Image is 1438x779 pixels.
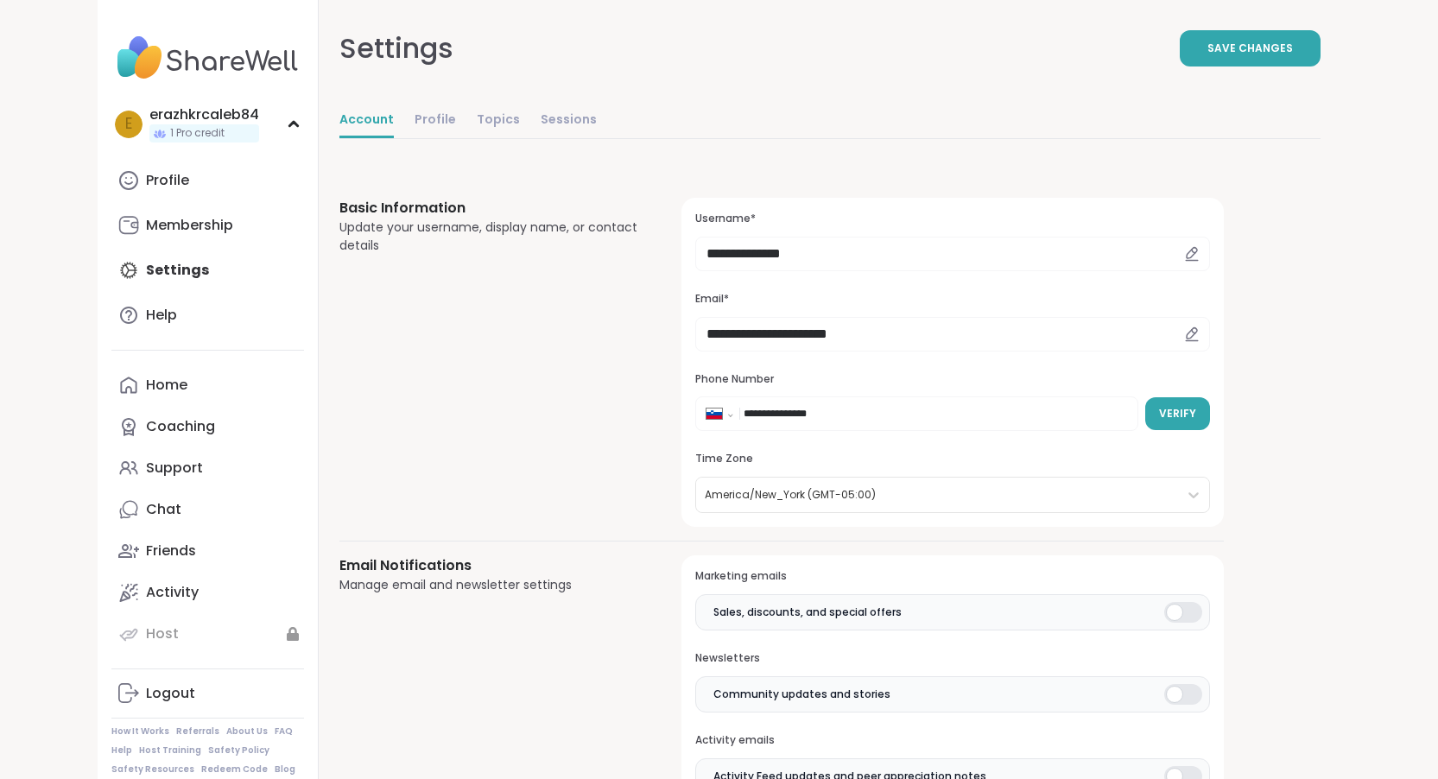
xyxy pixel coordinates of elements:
div: Home [146,376,187,395]
h3: Marketing emails [695,569,1209,584]
a: Activity [111,572,304,613]
h3: Time Zone [695,452,1209,466]
h3: Phone Number [695,372,1209,387]
a: Host Training [139,744,201,757]
span: Save Changes [1207,41,1293,56]
div: Profile [146,171,189,190]
div: Help [146,306,177,325]
div: Settings [339,28,453,69]
a: Home [111,364,304,406]
a: Help [111,294,304,336]
div: Friends [146,541,196,560]
h3: Email Notifications [339,555,641,576]
div: Logout [146,684,195,703]
a: About Us [226,725,268,738]
div: Membership [146,216,233,235]
a: Sessions [541,104,597,138]
h3: Username* [695,212,1209,226]
div: Coaching [146,417,215,436]
a: Membership [111,205,304,246]
div: Support [146,459,203,478]
span: Verify [1159,406,1196,421]
a: Help [111,744,132,757]
div: Chat [146,500,181,519]
div: erazhkrcaleb84 [149,105,259,124]
a: Redeem Code [201,763,268,776]
a: FAQ [275,725,293,738]
span: Community updates and stories [713,687,890,702]
a: Safety Resources [111,763,194,776]
button: Verify [1145,397,1210,430]
a: Support [111,447,304,489]
a: Host [111,613,304,655]
a: Profile [415,104,456,138]
span: 1 Pro credit [170,126,225,141]
h3: Newsletters [695,651,1209,666]
a: Referrals [176,725,219,738]
a: Chat [111,489,304,530]
a: Logout [111,673,304,714]
a: Account [339,104,394,138]
a: How It Works [111,725,169,738]
div: Manage email and newsletter settings [339,576,641,594]
div: Activity [146,583,199,602]
a: Coaching [111,406,304,447]
a: Safety Policy [208,744,269,757]
h3: Email* [695,292,1209,307]
span: Sales, discounts, and special offers [713,605,902,620]
a: Friends [111,530,304,572]
div: Update your username, display name, or contact details [339,218,641,255]
a: Topics [477,104,520,138]
img: ShareWell Nav Logo [111,28,304,88]
h3: Basic Information [339,198,641,218]
button: Save Changes [1180,30,1321,66]
div: Host [146,624,179,643]
a: Blog [275,763,295,776]
span: e [125,113,132,136]
a: Profile [111,160,304,201]
h3: Activity emails [695,733,1209,748]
